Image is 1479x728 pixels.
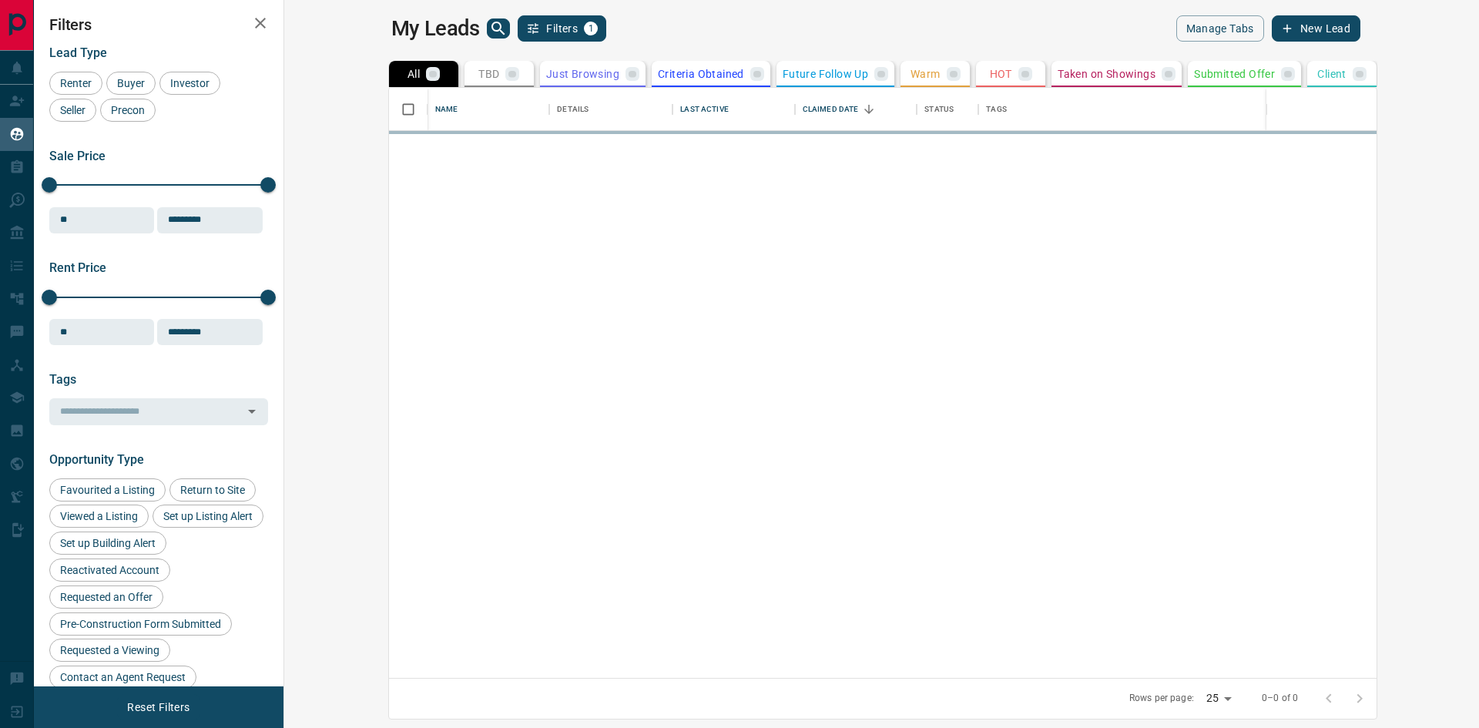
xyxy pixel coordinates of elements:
[49,72,102,95] div: Renter
[49,505,149,528] div: Viewed a Listing
[49,260,106,275] span: Rent Price
[1176,15,1264,42] button: Manage Tabs
[803,88,859,131] div: Claimed Date
[153,505,263,528] div: Set up Listing Alert
[518,15,606,42] button: Filters1
[49,99,96,122] div: Seller
[49,559,170,582] div: Reactivated Account
[49,45,107,60] span: Lead Type
[165,77,215,89] span: Investor
[158,510,258,522] span: Set up Listing Alert
[55,591,158,603] span: Requested an Offer
[117,694,200,720] button: Reset Filters
[112,77,150,89] span: Buyer
[924,88,954,131] div: Status
[795,88,917,131] div: Claimed Date
[159,72,220,95] div: Investor
[55,537,161,549] span: Set up Building Alert
[49,15,268,34] h2: Filters
[55,644,165,656] span: Requested a Viewing
[55,671,191,683] span: Contact an Agent Request
[55,564,165,576] span: Reactivated Account
[435,88,458,131] div: Name
[978,88,1467,131] div: Tags
[585,23,596,34] span: 1
[49,372,76,387] span: Tags
[106,104,150,116] span: Precon
[175,484,250,496] span: Return to Site
[1058,69,1155,79] p: Taken on Showings
[1262,692,1298,705] p: 0–0 of 0
[1317,69,1346,79] p: Client
[55,618,226,630] span: Pre-Construction Form Submitted
[478,69,499,79] p: TBD
[986,88,1007,131] div: Tags
[55,104,91,116] span: Seller
[487,18,510,39] button: search button
[49,612,232,636] div: Pre-Construction Form Submitted
[549,88,672,131] div: Details
[1129,692,1194,705] p: Rows per page:
[658,69,744,79] p: Criteria Obtained
[55,510,143,522] span: Viewed a Listing
[917,88,978,131] div: Status
[100,99,156,122] div: Precon
[49,149,106,163] span: Sale Price
[49,666,196,689] div: Contact an Agent Request
[407,69,420,79] p: All
[49,452,144,467] span: Opportunity Type
[1200,687,1237,710] div: 25
[858,99,880,120] button: Sort
[1194,69,1275,79] p: Submitted Offer
[55,77,97,89] span: Renter
[49,585,163,609] div: Requested an Offer
[428,88,549,131] div: Name
[911,69,941,79] p: Warm
[49,478,166,502] div: Favourited a Listing
[1272,15,1360,42] button: New Lead
[169,478,256,502] div: Return to Site
[557,88,589,131] div: Details
[990,69,1012,79] p: HOT
[55,484,160,496] span: Favourited a Listing
[49,639,170,662] div: Requested a Viewing
[680,88,728,131] div: Last Active
[241,401,263,422] button: Open
[106,72,156,95] div: Buyer
[546,69,619,79] p: Just Browsing
[783,69,868,79] p: Future Follow Up
[49,532,166,555] div: Set up Building Alert
[672,88,794,131] div: Last Active
[391,16,480,41] h1: My Leads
